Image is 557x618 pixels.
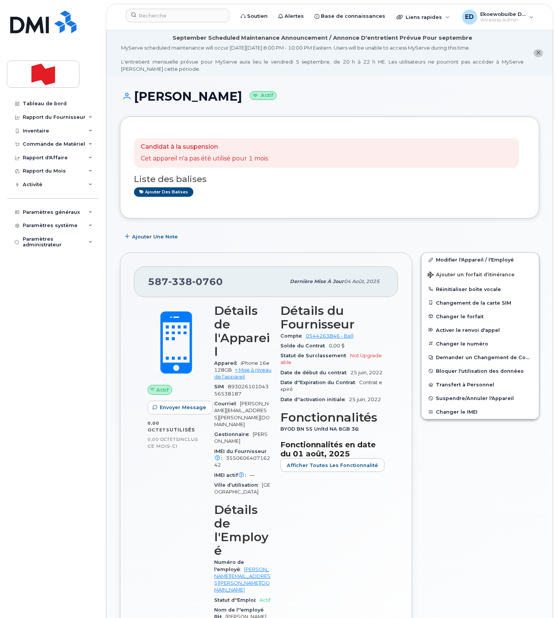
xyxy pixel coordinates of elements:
[214,384,269,396] span: 89302610104356538187
[141,143,268,151] p: Candidat à la suspension
[214,503,271,557] h3: Détails de l'Employé
[160,404,206,411] span: Envoyer Message
[280,458,384,472] button: Afficher Toutes les Fonctionnalité
[250,91,277,100] small: Actif
[214,448,267,461] span: IMEI du Fournisseur
[192,276,223,287] span: 0760
[280,343,329,349] span: Solde du Contrat
[280,380,359,385] span: Date d''Expiration du Contrat
[214,401,240,406] span: Courriel
[214,367,271,380] a: + Mise à niveau de l'appareil
[214,431,253,437] span: Gestionnaire
[148,437,179,442] span: 0,00 Octets
[280,411,384,424] h3: Fonctionnalités
[350,370,383,375] span: 25 juin, 2022
[329,343,345,349] span: 0,00 $
[214,360,241,366] span: Appareil
[287,462,378,469] span: Afficher Toutes les Fonctionnalité
[148,276,223,287] span: 587
[422,350,539,364] button: Demander un Changement de Compte
[422,391,539,405] button: Suspendre/Annuler l'Appareil
[120,230,184,243] button: Ajouter une Note
[436,395,514,401] span: Suspendre/Annuler l'Appareil
[280,426,363,432] span: BYOD BN SS Unltd NA 8GB 36
[214,360,269,373] span: iPhone 16e 128GB
[280,353,350,358] span: Statut de Surclassement
[306,333,353,339] a: 0544263846 - Bell
[422,253,539,266] a: Modifier l'Appareil / l'Employé
[422,296,539,310] button: Changement de la carte SIM
[156,386,169,394] span: Actif
[422,310,539,323] button: Changer le forfait
[422,337,539,350] button: Changer le numéro
[148,420,170,433] span: 0,00 Octets
[422,364,539,378] button: Bloquer l'utilisation des données
[428,272,515,279] span: Ajouter un forfait d’itinérance
[422,266,539,282] button: Ajouter un forfait d’itinérance
[422,282,539,296] button: Réinitialiser boîte vocale
[290,279,344,284] span: Dernière mise à jour
[214,304,271,358] h3: Détails de l'Appareil
[250,472,255,478] span: —
[280,397,349,402] span: Date d''activation initiale
[134,174,525,184] h3: Liste des balises
[422,323,539,337] button: Activer le renvoi d'appel
[134,187,193,197] a: Ajouter des balises
[280,370,350,375] span: Date de début du contrat
[214,559,244,572] span: Numéro de l'employé
[170,427,195,433] span: utilisés
[120,90,539,103] h1: [PERSON_NAME]
[436,313,484,319] span: Changer le forfait
[280,304,384,331] h3: Détails du Fournisseur
[260,597,271,603] span: Actif
[168,276,192,287] span: 338
[132,233,178,240] span: Ajouter une Note
[121,44,524,72] div: MyServe scheduled maintenance will occur [DATE][DATE] 8:00 PM - 10:00 PM Eastern. Users will be u...
[141,154,268,163] p: Cet appareil n'a pas été utilisé pour 1 mois
[214,455,270,468] span: 355060640716242
[422,378,539,391] button: Transfert à Personnel
[173,34,472,42] div: September Scheduled Maintenance Announcement / Annonce D'entretient Prévue Pour septembre
[214,384,228,389] span: SIM
[214,472,250,478] span: IMEI actif
[148,401,213,414] button: Envoyer Message
[280,333,306,339] span: Compte
[349,397,381,402] span: 25 juin, 2022
[344,279,380,284] span: 04 août, 2025
[214,597,260,603] span: Statut d''Emploi
[280,440,384,458] h3: Fonctionnalités en date du 01 août, 2025
[214,482,262,488] span: Ville d’utilisation
[422,405,539,419] button: Changer le IMEI
[436,327,500,333] span: Activer le renvoi d'appel
[214,401,270,427] span: [PERSON_NAME][EMAIL_ADDRESS][PERSON_NAME][DOMAIN_NAME]
[534,49,543,57] button: close notification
